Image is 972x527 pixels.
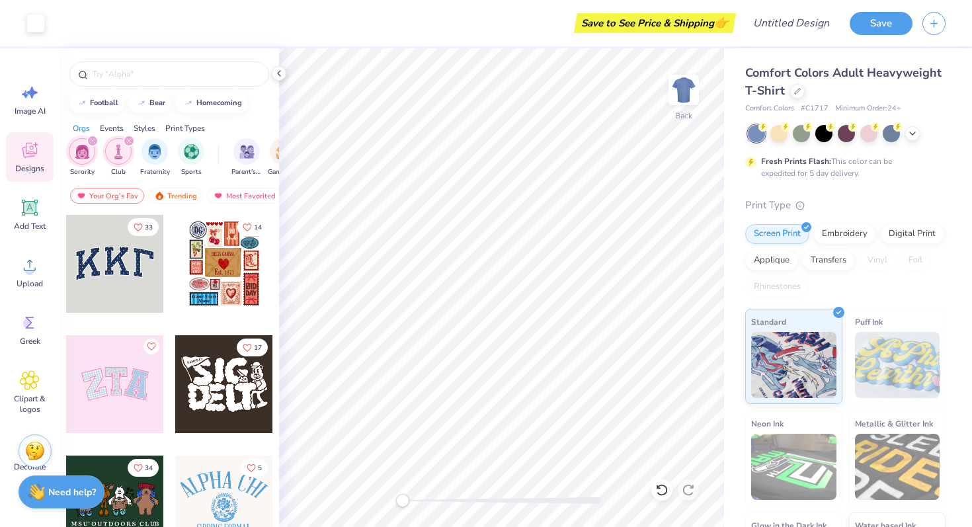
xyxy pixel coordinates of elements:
[100,122,124,134] div: Events
[140,167,170,177] span: Fraternity
[276,144,291,159] img: Game Day Image
[90,99,118,106] div: football
[880,224,944,244] div: Digital Print
[761,155,924,179] div: This color can be expedited for 5 day delivery.
[183,99,194,107] img: trend_line.gif
[111,144,126,159] img: Club Image
[91,67,261,81] input: Try "Alpha"
[231,167,262,177] span: Parent's Weekend
[148,188,203,204] div: Trending
[855,434,940,500] img: Metallic & Glitter Ink
[237,218,268,236] button: Like
[900,251,931,270] div: Foil
[239,144,255,159] img: Parent's Weekend Image
[802,251,855,270] div: Transfers
[145,224,153,231] span: 33
[75,144,90,159] img: Sorority Image
[140,138,170,177] div: filter for Fraternity
[213,191,223,200] img: most_fav.gif
[237,339,268,356] button: Like
[268,138,298,177] div: filter for Game Day
[751,417,784,430] span: Neon Ink
[254,224,262,231] span: 14
[801,103,829,114] span: # C1717
[17,278,43,289] span: Upload
[69,93,124,113] button: football
[136,99,147,107] img: trend_line.gif
[129,93,171,113] button: bear
[231,138,262,177] div: filter for Parent's Weekend
[14,221,46,231] span: Add Text
[178,138,204,177] div: filter for Sports
[154,191,165,200] img: trending.gif
[14,462,46,472] span: Decorate
[20,336,40,346] span: Greek
[73,122,90,134] div: Orgs
[675,110,692,122] div: Back
[140,138,170,177] button: filter button
[105,138,132,177] div: filter for Club
[254,345,262,351] span: 17
[258,465,262,471] span: 5
[196,99,242,106] div: homecoming
[111,167,126,177] span: Club
[178,138,204,177] button: filter button
[69,138,95,177] div: filter for Sorority
[761,156,831,167] strong: Fresh Prints Flash:
[207,188,282,204] div: Most Favorited
[149,99,165,106] div: bear
[855,315,883,329] span: Puff Ink
[128,218,159,236] button: Like
[76,191,87,200] img: most_fav.gif
[813,224,876,244] div: Embroidery
[751,315,786,329] span: Standard
[48,486,96,499] strong: Need help?
[714,15,729,30] span: 👉
[176,93,248,113] button: homecoming
[70,188,144,204] div: Your Org's Fav
[850,12,912,35] button: Save
[143,339,159,354] button: Like
[745,103,794,114] span: Comfort Colors
[241,459,268,477] button: Like
[69,138,95,177] button: filter button
[8,393,52,415] span: Clipart & logos
[751,434,836,500] img: Neon Ink
[396,494,409,507] div: Accessibility label
[859,251,896,270] div: Vinyl
[268,138,298,177] button: filter button
[184,144,199,159] img: Sports Image
[577,13,733,33] div: Save to See Price & Shipping
[165,122,205,134] div: Print Types
[745,198,946,213] div: Print Type
[855,332,940,398] img: Puff Ink
[181,167,202,177] span: Sports
[77,99,87,107] img: trend_line.gif
[751,332,836,398] img: Standard
[134,122,155,134] div: Styles
[745,224,809,244] div: Screen Print
[15,106,46,116] span: Image AI
[745,251,798,270] div: Applique
[147,144,162,159] img: Fraternity Image
[231,138,262,177] button: filter button
[145,465,153,471] span: 34
[745,277,809,297] div: Rhinestones
[835,103,901,114] span: Minimum Order: 24 +
[268,167,298,177] span: Game Day
[70,167,95,177] span: Sorority
[745,65,942,99] span: Comfort Colors Adult Heavyweight T-Shirt
[105,138,132,177] button: filter button
[128,459,159,477] button: Like
[743,10,840,36] input: Untitled Design
[670,77,697,103] img: Back
[855,417,933,430] span: Metallic & Glitter Ink
[15,163,44,174] span: Designs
